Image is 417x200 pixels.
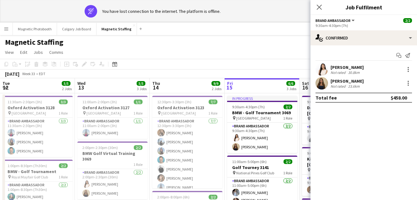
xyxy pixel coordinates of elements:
span: 9/9 [211,81,220,86]
span: Brand Ambassador [315,18,351,23]
div: Confirmed [310,30,417,45]
span: 2/2 [403,18,412,23]
h1: Magnetic Staffing [5,38,63,47]
app-job-card: 11:30am-2:30pm (3h)3/3Oxford Activation 3128 [GEOGRAPHIC_DATA]1 RoleBrand Ambassador3/311:30am-2:... [3,96,73,157]
span: 12:30pm-3:30pm (3h) [157,100,191,104]
span: 13 [76,84,86,91]
div: Not rated [331,70,347,75]
span: 1 Role [59,175,68,179]
span: 2/2 [134,145,143,150]
h3: Oxford Activation 3123 [152,105,222,110]
span: 1 Role [133,111,143,115]
app-card-role: Brand Ambassador2/22:00pm-2:30pm (30m)[PERSON_NAME][PERSON_NAME] [77,169,148,199]
span: View [5,49,14,55]
span: 16 [301,84,309,91]
span: Comms [49,49,63,55]
h3: Golf Tourney 3141 [227,165,297,170]
span: 3/3 [59,100,68,104]
div: Not rated [331,84,347,89]
button: Calgary Job Board [57,23,96,35]
span: National Pines Golf Club [236,171,274,175]
app-job-card: 2:00pm-2:30pm (30m)2/2BMW Golf Virtual Training 30691 RoleBrand Ambassador2/22:00pm-2:30pm (30m)[... [77,141,148,199]
div: In progress [227,96,297,101]
span: 5/5 [62,81,70,86]
span: 14 [151,84,160,91]
div: 9:30am-4:30pm (7h) [315,23,412,28]
span: 2:00pm-2:30pm (30m) [82,145,118,150]
span: Wed [77,80,86,86]
span: [GEOGRAPHIC_DATA] [86,111,121,115]
span: Fri [227,80,233,86]
div: [PERSON_NAME] [331,64,364,70]
h3: BMW Golf Virtual Training 3069 [77,151,148,162]
span: 1 Role [133,162,143,167]
span: 1 Role [283,116,292,121]
app-job-card: 9:00am-2:00pm (5h)1/1Kids Birthday Party - [GEOGRAPHIC_DATA] Richmondhill1 RoleBrand Ambassador1/... [302,147,372,196]
span: 1 Role [208,111,217,115]
app-card-role: Brand Ambassador1/111:00am-2:00pm (3h)[PERSON_NAME] [77,118,148,139]
div: 3 Jobs [137,86,147,91]
span: 1 Role [59,111,68,115]
div: 30.8km [347,70,361,75]
button: Magnetic Photobooth [13,23,57,35]
a: Edit [18,48,30,56]
h3: Oxford Activation 3127 [77,105,148,110]
h3: Kids Birthday Party - [GEOGRAPHIC_DATA] [302,156,372,167]
span: 12 [2,84,10,91]
app-job-card: 11:00am-2:00pm (3h)1/1Oxford Activation 3127 [GEOGRAPHIC_DATA]1 RoleBrand Ambassador1/111:00am-2:... [77,96,148,139]
app-card-role: Brand Ambassador3/311:30am-2:30pm (3h)[PERSON_NAME][PERSON_NAME][PERSON_NAME] [3,118,73,157]
h3: Donut Pop-Up [GEOGRAPHIC_DATA] 3139 [302,105,372,116]
span: 5/5 [137,81,145,86]
div: [PERSON_NAME] [331,78,364,84]
app-job-card: 9:00am-5:00pm (8h)1/1Donut Pop-Up [GEOGRAPHIC_DATA] 3139 [GEOGRAPHIC_DATA]1 RoleBrand Ambassador1... [302,96,372,145]
span: 6/6 [286,81,295,86]
div: 2 Jobs [62,86,72,91]
span: 9:30am-4:30pm (7h) [232,105,265,109]
span: Royal Mayfair Golf Club [12,175,48,179]
app-card-role: Brand Ambassador7/712:30pm-3:30pm (3h)[PERSON_NAME][PERSON_NAME][PERSON_NAME][PERSON_NAME][PERSON... [152,118,222,193]
h3: Job Fulfilment [310,3,417,11]
div: Total fee [315,95,337,101]
app-card-role: Brand Ambassador1/19:00am-2:00pm (5h)[PERSON_NAME] [302,175,372,196]
button: Magnetic Staffing [96,23,137,35]
span: 11:00am-5:00pm (6h) [232,159,267,164]
app-job-card: In progress9:30am-4:30pm (7h)2/2BMW - Golf Tournament 3069 [GEOGRAPHIC_DATA]1 RoleBrand Ambassado... [227,96,297,153]
span: 7/7 [209,100,217,104]
span: Week 33 [21,71,36,76]
span: Sat [302,80,309,86]
span: 2:00pm-8:00pm (6h) [157,195,190,199]
span: 15 [226,84,233,91]
span: 2/2 [209,195,217,199]
div: 23.6km [347,84,361,89]
app-card-role: Brand Ambassador2/29:30am-4:30pm (7h)[PERSON_NAME][PERSON_NAME] [227,123,297,153]
span: [GEOGRAPHIC_DATA] [12,111,46,115]
h3: Oxford Activation 3128 [3,105,73,110]
div: You have lost connection to the internet. The platform is offline. [102,8,221,14]
div: $458.00 [391,95,407,101]
span: 2/2 [284,159,292,164]
h3: BMW - Golf Tournament [3,169,73,174]
span: 2/2 [284,105,292,109]
button: Brand Ambassador [315,18,356,23]
a: View [3,48,16,56]
h3: BMW - Golf Tournament 3069 [227,110,297,115]
span: 9:00am-2:00pm (5h) [307,151,340,156]
span: Edit [20,49,27,55]
span: Jobs [34,49,43,55]
app-job-card: 12:30pm-3:30pm (3h)7/7Oxford Activation 3123 [GEOGRAPHIC_DATA]1 RoleBrand Ambassador7/712:30pm-3:... [152,96,222,188]
span: Tue [3,80,10,86]
span: 11:00am-2:00pm (3h) [82,100,117,104]
span: 9:00am-5:00pm (8h) [307,100,340,104]
span: 1:00pm-8:30pm (7h30m) [8,163,47,168]
span: 1/1 [134,100,143,104]
span: 2/2 [59,163,68,168]
div: EDT [39,71,45,76]
a: Comms [47,48,66,56]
